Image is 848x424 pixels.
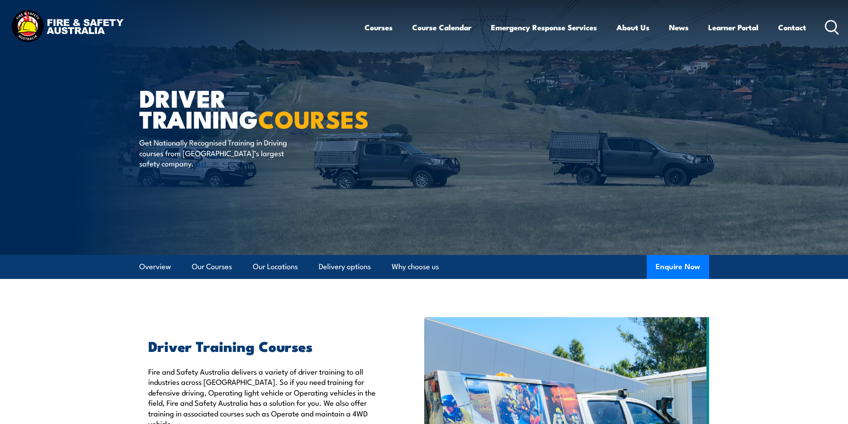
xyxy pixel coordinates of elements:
[194,157,207,168] a: test
[392,255,439,279] a: Why choose us
[412,16,471,39] a: Course Calendar
[491,16,597,39] a: Emergency Response Services
[258,100,369,137] strong: COURSES
[708,16,759,39] a: Learner Portal
[778,16,806,39] a: Contact
[647,255,709,279] button: Enquire Now
[139,87,359,129] h1: Driver Training
[148,339,383,352] h2: Driver Training Courses
[669,16,689,39] a: News
[139,255,171,279] a: Overview
[319,255,371,279] a: Delivery options
[365,16,393,39] a: Courses
[139,137,302,168] p: Get Nationally Recognised Training in Driving courses from [GEOGRAPHIC_DATA]’s largest safety com...
[253,255,298,279] a: Our Locations
[617,16,649,39] a: About Us
[192,255,232,279] a: Our Courses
